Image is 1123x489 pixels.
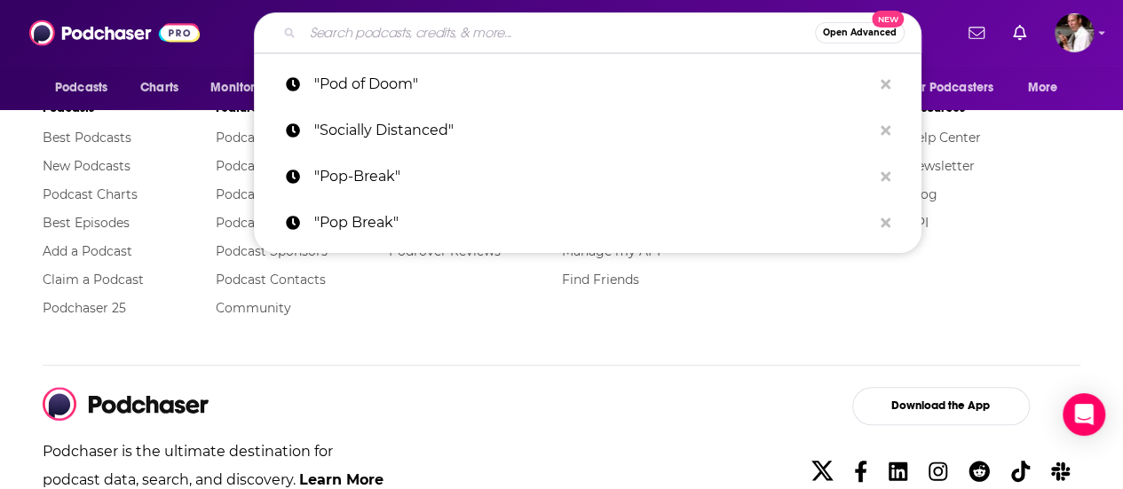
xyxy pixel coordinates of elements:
a: Podcast Networks [216,158,329,174]
a: Podcast Lists [216,186,298,202]
img: Podchaser - Follow, Share and Rate Podcasts [43,387,210,421]
button: open menu [897,71,1019,105]
span: For Podcasters [908,75,993,100]
a: Podcast Charts [43,186,138,202]
a: Blog [907,186,937,202]
input: Search podcasts, credits, & more... [303,19,815,47]
button: Download the App [852,387,1030,425]
a: "Socially Distanced" [254,107,921,154]
a: Learn More [299,471,384,488]
a: "Pop-Break" [254,154,921,200]
p: "Pop-Break" [314,154,872,200]
a: Podcast Monitoring [216,215,340,231]
a: "Pop Break" [254,200,921,246]
img: Podchaser - Follow, Share and Rate Podcasts [29,16,200,50]
span: New [872,11,904,28]
a: Claim a Podcast [43,272,144,288]
a: "Pod of Doom" [254,61,921,107]
a: Charts [129,71,189,105]
button: Open AdvancedNew [815,22,905,43]
a: Podcast Sponsors [216,243,328,259]
a: Find Friends [561,272,638,288]
a: Show notifications dropdown [961,18,992,48]
button: open menu [198,71,297,105]
a: Podrover Reviews [389,243,501,259]
button: open menu [43,71,130,105]
a: Community [216,300,291,316]
span: Open Advanced [823,28,897,37]
a: Add a Podcast [43,243,132,259]
span: More [1028,75,1058,100]
button: open menu [1016,71,1080,105]
span: Charts [140,75,178,100]
div: Open Intercom Messenger [1063,393,1105,436]
a: Best Podcasts [43,130,131,146]
a: Podcast Credits [216,130,314,146]
a: New Podcasts [43,158,130,174]
a: Help Center [907,130,981,146]
img: User Profile [1055,13,1094,52]
a: Podchaser 25 [43,300,126,316]
span: Logged in as Quarto [1055,13,1094,52]
a: Download the App [801,387,1080,425]
a: Show notifications dropdown [1006,18,1033,48]
p: "Pop Break" [314,200,872,246]
p: "Socially Distanced" [314,107,872,154]
button: Show profile menu [1055,13,1094,52]
p: "Pod of Doom" [314,61,872,107]
a: Newsletter [907,158,975,174]
div: Search podcasts, credits, & more... [254,12,921,53]
span: Monitoring [210,75,273,100]
a: Best Episodes [43,215,130,231]
a: Manage my API [561,243,660,259]
a: Podcast Contacts [216,272,326,288]
span: Podcasts [55,75,107,100]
